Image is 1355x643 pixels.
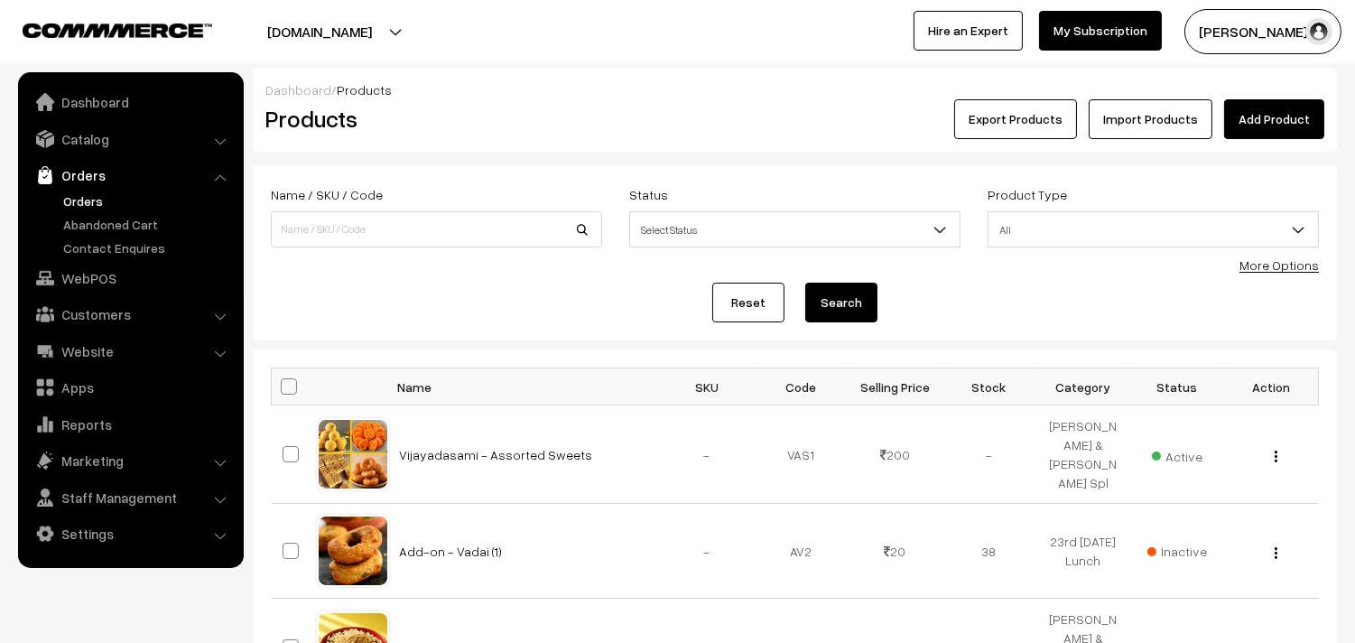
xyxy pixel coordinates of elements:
[1036,368,1130,405] th: Category
[23,335,237,368] a: Website
[660,368,754,405] th: SKU
[805,283,877,322] button: Search
[23,159,237,191] a: Orders
[23,444,237,477] a: Marketing
[712,283,784,322] a: Reset
[629,185,668,204] label: Status
[23,298,237,331] a: Customers
[1089,99,1212,139] a: Import Products
[23,23,212,37] img: COMMMERCE
[629,211,961,247] span: Select Status
[754,368,848,405] th: Code
[265,105,600,133] h2: Products
[1036,504,1130,599] td: 23rd [DATE] Lunch
[271,185,383,204] label: Name / SKU / Code
[59,238,237,257] a: Contact Enquires
[23,481,237,514] a: Staff Management
[1239,257,1319,273] a: More Options
[848,368,942,405] th: Selling Price
[23,408,237,441] a: Reports
[1039,11,1162,51] a: My Subscription
[1147,542,1207,561] span: Inactive
[23,123,237,155] a: Catalog
[23,262,237,294] a: WebPOS
[23,18,181,40] a: COMMMERCE
[1305,18,1332,45] img: user
[265,82,331,98] a: Dashboard
[23,371,237,404] a: Apps
[988,214,1318,246] span: All
[337,82,392,98] span: Products
[23,517,237,550] a: Settings
[660,405,754,504] td: -
[400,447,593,462] a: Vijayadasami - Assorted Sweets
[1036,405,1130,504] td: [PERSON_NAME] & [PERSON_NAME] Spl
[204,9,435,54] button: [DOMAIN_NAME]
[1224,99,1324,139] a: Add Product
[660,504,754,599] td: -
[942,504,1035,599] td: 38
[265,80,1324,99] div: /
[1130,368,1224,405] th: Status
[1224,368,1318,405] th: Action
[848,504,942,599] td: 20
[1152,443,1202,466] span: Active
[1275,451,1277,462] img: Menu
[988,185,1067,204] label: Product Type
[59,191,237,210] a: Orders
[1275,547,1277,559] img: Menu
[988,211,1319,247] span: All
[400,544,503,559] a: Add-on - Vadai (1)
[23,86,237,118] a: Dashboard
[954,99,1077,139] button: Export Products
[754,405,848,504] td: VAS1
[754,504,848,599] td: AV2
[59,215,237,234] a: Abandoned Cart
[630,214,960,246] span: Select Status
[942,405,1035,504] td: -
[942,368,1035,405] th: Stock
[914,11,1023,51] a: Hire an Expert
[389,368,660,405] th: Name
[271,211,602,247] input: Name / SKU / Code
[1184,9,1341,54] button: [PERSON_NAME] s…
[848,405,942,504] td: 200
